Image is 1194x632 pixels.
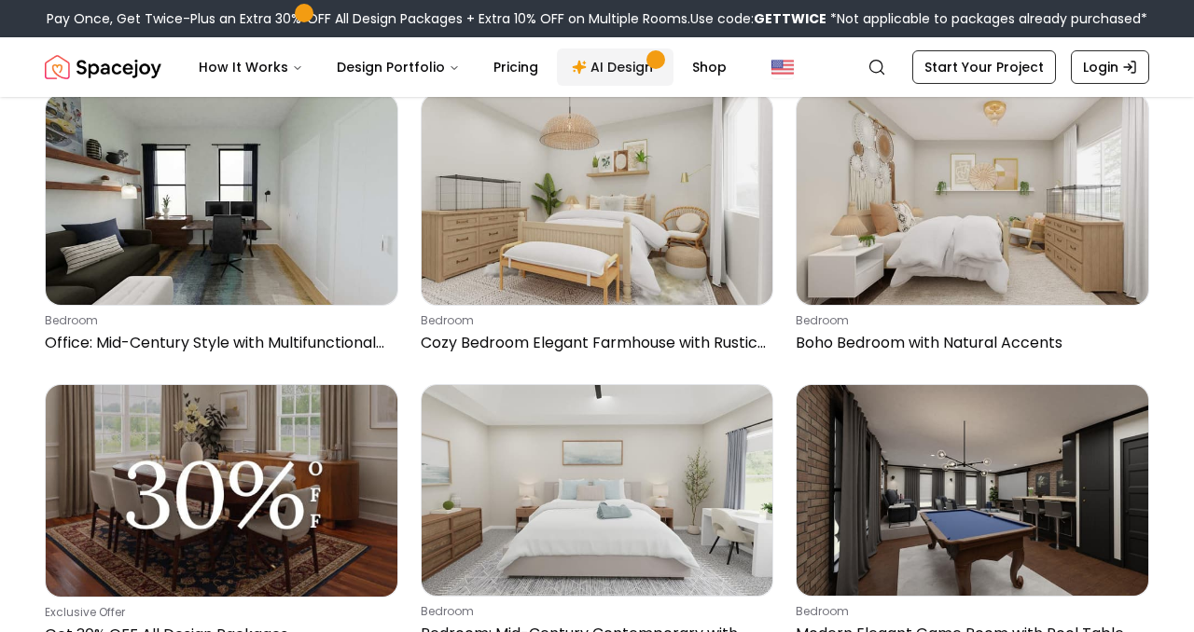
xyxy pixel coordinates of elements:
[47,9,1147,28] div: Pay Once, Get Twice-Plus an Extra 30% OFF All Design Packages + Extra 10% OFF on Multiple Rooms.
[184,48,742,86] nav: Main
[421,332,767,354] p: Cozy Bedroom Elegant Farmhouse with Rustic Accents
[690,9,826,28] span: Use code:
[45,48,161,86] img: Spacejoy Logo
[45,313,391,328] p: bedroom
[796,313,1142,328] p: bedroom
[796,604,1142,619] p: bedroom
[322,48,475,86] button: Design Portfolio
[45,605,391,620] p: Exclusive Offer
[797,385,1148,596] img: Modern Elegant Game Room with Pool Table
[796,93,1149,362] a: Boho Bedroom with Natural AccentsbedroomBoho Bedroom with Natural Accents
[677,48,742,86] a: Shop
[557,48,673,86] a: AI Design
[45,37,1149,97] nav: Global
[912,50,1056,84] a: Start Your Project
[796,332,1142,354] p: Boho Bedroom with Natural Accents
[1071,50,1149,84] a: Login
[46,385,397,597] img: Get 30% OFF All Design Packages
[479,48,553,86] a: Pricing
[45,332,391,354] p: Office: Mid-Century Style with Multifunctional Design
[826,9,1147,28] span: *Not applicable to packages already purchased*
[771,56,794,78] img: United States
[45,48,161,86] a: Spacejoy
[421,604,767,619] p: bedroom
[184,48,318,86] button: How It Works
[754,9,826,28] b: GETTWICE
[421,313,767,328] p: bedroom
[797,94,1148,305] img: Boho Bedroom with Natural Accents
[422,94,773,305] img: Cozy Bedroom Elegant Farmhouse with Rustic Accents
[422,385,773,596] img: Bedroom: Mid-Century Contemporary with Calm Vibes
[45,93,398,362] a: Office: Mid-Century Style with Multifunctional DesignbedroomOffice: Mid-Century Style with Multif...
[46,94,397,305] img: Office: Mid-Century Style with Multifunctional Design
[421,93,774,362] a: Cozy Bedroom Elegant Farmhouse with Rustic AccentsbedroomCozy Bedroom Elegant Farmhouse with Rust...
